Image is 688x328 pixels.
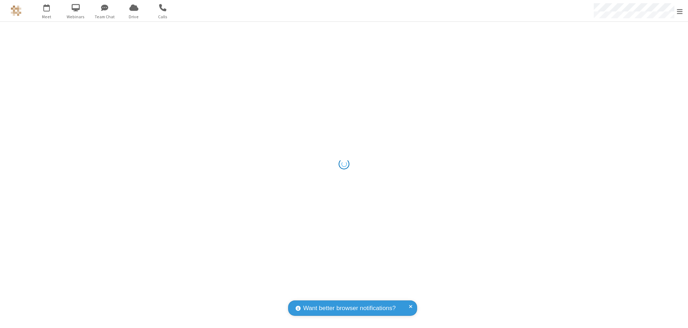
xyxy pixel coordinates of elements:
[91,14,118,20] span: Team Chat
[33,14,60,20] span: Meet
[303,304,396,313] span: Want better browser notifications?
[120,14,147,20] span: Drive
[62,14,89,20] span: Webinars
[11,5,21,16] img: QA Selenium DO NOT DELETE OR CHANGE
[149,14,176,20] span: Calls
